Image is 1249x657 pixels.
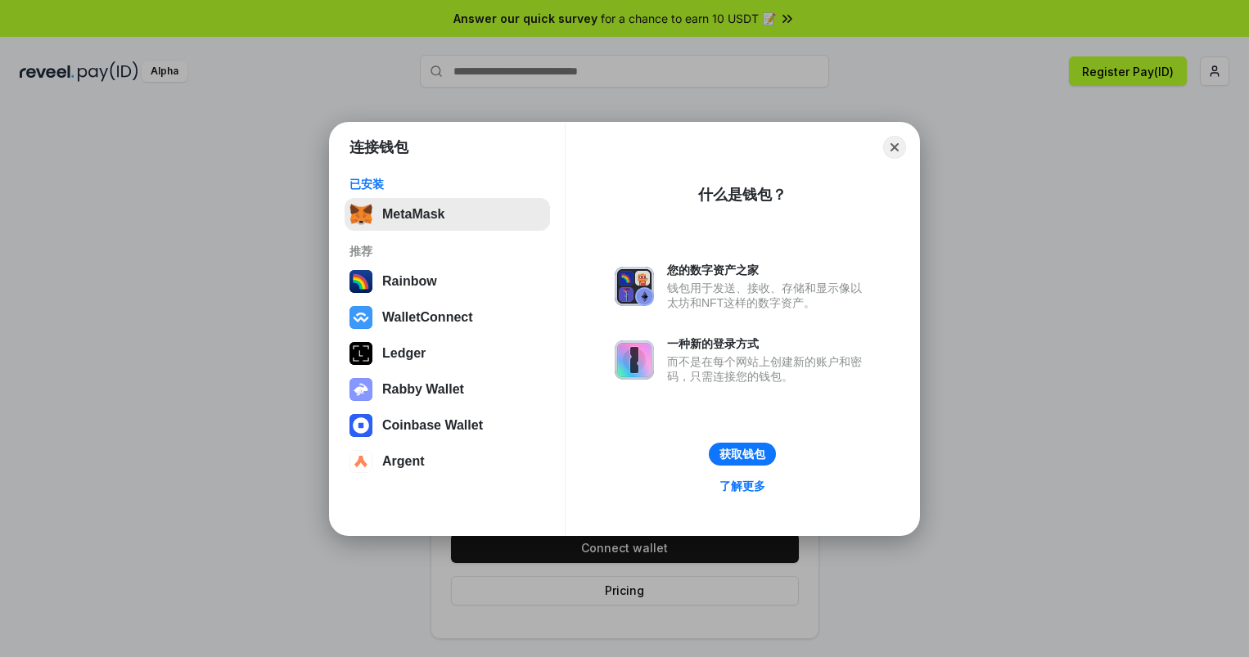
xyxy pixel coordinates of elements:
div: 什么是钱包？ [698,185,787,205]
div: MetaMask [382,207,444,222]
div: Argent [382,454,425,469]
img: svg+xml,%3Csvg%20xmlns%3D%22http%3A%2F%2Fwww.w3.org%2F2000%2Fsvg%22%20fill%3D%22none%22%20viewBox... [615,267,654,306]
button: WalletConnect [345,301,550,334]
a: 了解更多 [710,475,775,497]
div: 推荐 [349,244,545,259]
img: svg+xml,%3Csvg%20width%3D%22120%22%20height%3D%22120%22%20viewBox%3D%220%200%20120%20120%22%20fil... [349,270,372,293]
h1: 连接钱包 [349,137,408,157]
div: 而不是在每个网站上创建新的账户和密码，只需连接您的钱包。 [667,354,870,384]
div: Ledger [382,346,426,361]
img: svg+xml,%3Csvg%20xmlns%3D%22http%3A%2F%2Fwww.w3.org%2F2000%2Fsvg%22%20width%3D%2228%22%20height%3... [349,342,372,365]
img: svg+xml,%3Csvg%20width%3D%2228%22%20height%3D%2228%22%20viewBox%3D%220%200%2028%2028%22%20fill%3D... [349,450,372,473]
button: MetaMask [345,198,550,231]
div: 已安装 [349,177,545,191]
div: 了解更多 [719,479,765,493]
button: Close [883,136,906,159]
button: Rabby Wallet [345,373,550,406]
button: Coinbase Wallet [345,409,550,442]
div: 一种新的登录方式 [667,336,870,351]
button: Rainbow [345,265,550,298]
div: 钱包用于发送、接收、存储和显示像以太坊和NFT这样的数字资产。 [667,281,870,310]
img: svg+xml,%3Csvg%20width%3D%2228%22%20height%3D%2228%22%20viewBox%3D%220%200%2028%2028%22%20fill%3D... [349,414,372,437]
img: svg+xml,%3Csvg%20width%3D%2228%22%20height%3D%2228%22%20viewBox%3D%220%200%2028%2028%22%20fill%3D... [349,306,372,329]
div: WalletConnect [382,310,473,325]
img: svg+xml,%3Csvg%20xmlns%3D%22http%3A%2F%2Fwww.w3.org%2F2000%2Fsvg%22%20fill%3D%22none%22%20viewBox... [349,378,372,401]
img: svg+xml,%3Csvg%20fill%3D%22none%22%20height%3D%2233%22%20viewBox%3D%220%200%2035%2033%22%20width%... [349,203,372,226]
button: Argent [345,445,550,478]
div: Coinbase Wallet [382,418,483,433]
button: Ledger [345,337,550,370]
div: Rabby Wallet [382,382,464,397]
div: 您的数字资产之家 [667,263,870,277]
img: svg+xml,%3Csvg%20xmlns%3D%22http%3A%2F%2Fwww.w3.org%2F2000%2Fsvg%22%20fill%3D%22none%22%20viewBox... [615,340,654,380]
button: 获取钱包 [709,443,776,466]
div: 获取钱包 [719,447,765,461]
div: Rainbow [382,274,437,289]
